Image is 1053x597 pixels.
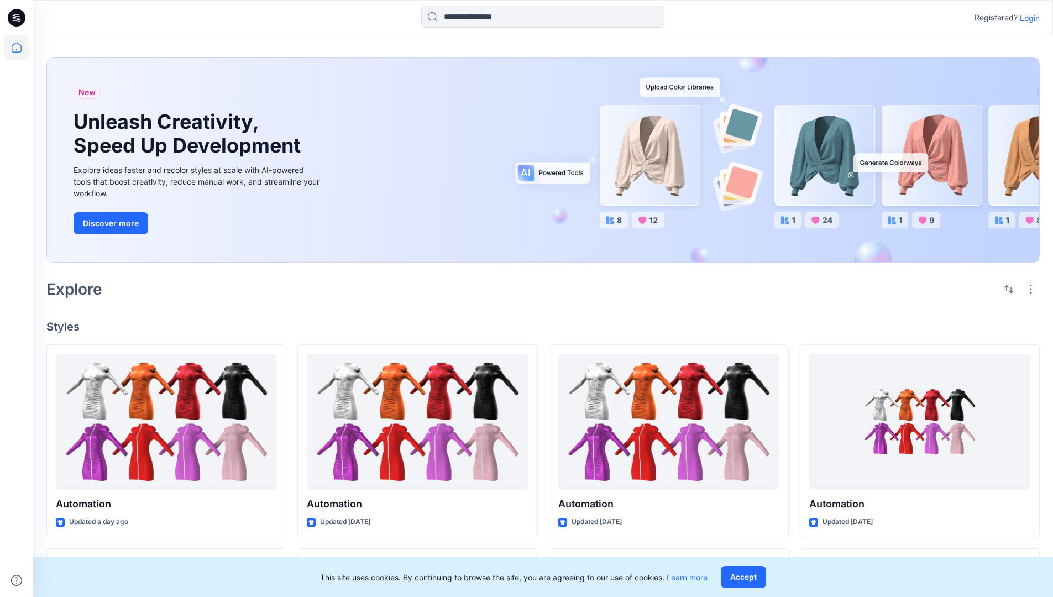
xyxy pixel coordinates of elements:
[46,280,102,298] h2: Explore
[975,11,1018,24] p: Registered?
[69,516,128,528] p: Updated a day ago
[46,320,1040,333] h4: Styles
[809,496,1030,512] p: Automation
[74,164,322,199] div: Explore ideas faster and recolor styles at scale with AI-powered tools that boost creativity, red...
[558,496,779,512] p: Automation
[823,516,873,528] p: Updated [DATE]
[307,496,528,512] p: Automation
[809,354,1030,490] a: Automation
[307,354,528,490] a: Automation
[74,212,148,234] button: Discover more
[320,516,370,528] p: Updated [DATE]
[721,566,766,588] button: Accept
[1020,12,1040,24] p: Login
[667,573,708,582] a: Learn more
[78,86,96,99] span: New
[56,496,277,512] p: Automation
[74,212,322,234] a: Discover more
[572,516,622,528] p: Updated [DATE]
[558,354,779,490] a: Automation
[74,110,306,158] h1: Unleash Creativity, Speed Up Development
[56,354,277,490] a: Automation
[320,572,708,583] p: This site uses cookies. By continuing to browse the site, you are agreeing to our use of cookies.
